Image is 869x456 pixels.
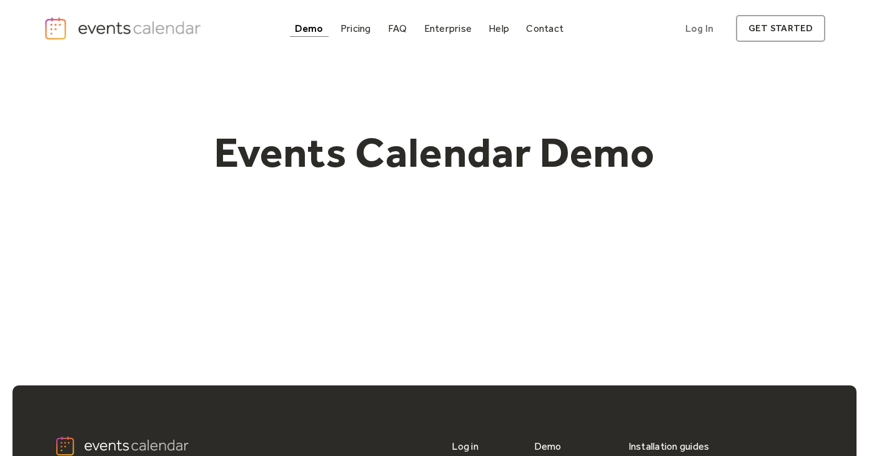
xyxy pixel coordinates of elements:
div: Pricing [340,25,371,32]
a: Log In [673,15,726,42]
a: home [44,16,205,41]
a: FAQ [383,20,412,37]
a: Contact [521,20,569,37]
a: get started [736,15,825,42]
h1: Events Calendar Demo [195,127,675,178]
a: Enterprise [419,20,477,37]
div: Demo [295,25,324,32]
div: Enterprise [424,25,472,32]
a: Pricing [335,20,376,37]
a: Demo [290,20,329,37]
a: Help [484,20,514,37]
div: Contact [526,25,564,32]
div: FAQ [388,25,407,32]
div: Help [489,25,509,32]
